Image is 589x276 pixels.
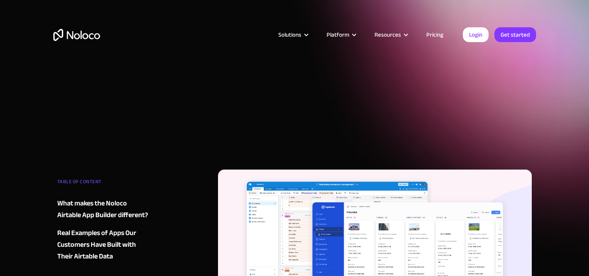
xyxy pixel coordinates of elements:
[365,30,417,40] div: Resources
[463,27,489,42] a: Login
[57,176,151,191] div: TABLE OF CONTENT
[327,30,349,40] div: Platform
[53,29,100,41] a: home
[494,27,536,42] a: Get started
[417,30,453,40] a: Pricing
[374,30,401,40] div: Resources
[57,227,151,262] a: Real Examples of Apps Our Customers Have Built with Their Airtable Data
[317,30,365,40] div: Platform
[57,198,151,221] a: What makes the Noloco Airtable App Builder different?
[278,30,301,40] div: Solutions
[269,30,317,40] div: Solutions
